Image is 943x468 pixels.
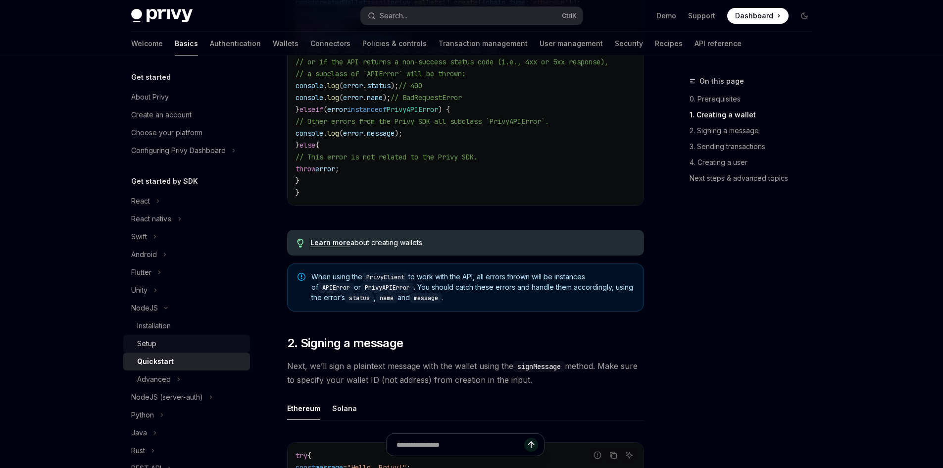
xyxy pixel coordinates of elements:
[361,283,414,293] code: PrivyAPIError
[123,246,250,263] button: Toggle Android section
[524,438,538,452] button: Send message
[296,164,315,173] span: throw
[690,107,820,123] a: 1. Creating a wallet
[296,69,466,78] span: // a subclass of `APIError` will be thrown:
[123,353,250,370] a: Quickstart
[287,335,403,351] span: 2. Signing a message
[410,293,442,303] code: message
[131,409,154,421] div: Python
[131,9,193,23] img: dark logo
[123,281,250,299] button: Toggle Unity section
[296,153,478,161] span: // This error is not related to the Privy SDK.
[131,427,147,439] div: Java
[343,129,363,138] span: error
[327,105,347,114] span: error
[343,93,363,102] span: error
[735,11,773,21] span: Dashboard
[387,105,438,114] span: PrivyAPIError
[131,175,198,187] h5: Get started by SDK
[332,397,357,420] div: Solana
[131,266,151,278] div: Flutter
[335,164,339,173] span: ;
[690,170,820,186] a: Next steps & advanced topics
[123,263,250,281] button: Toggle Flutter section
[175,32,198,55] a: Basics
[123,192,250,210] button: Toggle React section
[131,284,148,296] div: Unity
[123,317,250,335] a: Installation
[315,164,335,173] span: error
[397,434,524,456] input: Ask a question...
[690,123,820,139] a: 2. Signing a message
[362,272,408,282] code: PrivyClient
[391,81,398,90] span: );
[438,105,450,114] span: ) {
[131,145,226,156] div: Configuring Privy Dashboard
[656,11,676,21] a: Demo
[296,93,323,102] span: console
[123,388,250,406] button: Toggle NodeJS (server-auth) section
[327,129,339,138] span: log
[131,213,172,225] div: React native
[655,32,683,55] a: Recipes
[123,335,250,353] a: Setup
[296,188,299,197] span: }
[131,445,145,457] div: Rust
[380,10,407,22] div: Search...
[376,293,397,303] code: name
[323,129,327,138] span: .
[296,141,299,150] span: }
[131,109,192,121] div: Create an account
[796,8,812,24] button: Toggle dark mode
[299,141,315,150] span: else
[323,105,327,114] span: (
[615,32,643,55] a: Security
[298,273,305,281] svg: Note
[123,424,250,442] button: Toggle Java section
[347,105,387,114] span: instanceof
[123,88,250,106] a: About Privy
[131,302,158,314] div: NodeJS
[395,129,402,138] span: );
[513,361,565,372] code: signMessage
[287,397,320,420] div: Ethereum
[327,81,339,90] span: log
[123,106,250,124] a: Create an account
[123,210,250,228] button: Toggle React native section
[727,8,789,24] a: Dashboard
[323,93,327,102] span: .
[310,238,350,247] a: Learn more
[345,293,374,303] code: status
[540,32,603,55] a: User management
[131,71,171,83] h5: Get started
[367,81,391,90] span: status
[296,105,299,114] span: }
[695,32,742,55] a: API reference
[123,124,250,142] a: Choose your platform
[363,81,367,90] span: .
[123,228,250,246] button: Toggle Swift section
[327,93,339,102] span: log
[297,239,304,248] svg: Tip
[131,195,150,207] div: React
[123,442,250,460] button: Toggle Rust section
[361,7,583,25] button: Open search
[299,105,315,114] span: else
[131,249,157,260] div: Android
[688,11,715,21] a: Support
[296,176,299,185] span: }
[296,57,608,66] span: // or if the API returns a non-success status code (i.e., 4xx or 5xx response),
[137,373,171,385] div: Advanced
[562,12,577,20] span: Ctrl K
[690,91,820,107] a: 0. Prerequisites
[367,129,395,138] span: message
[311,272,634,303] span: When using the to work with the API, all errors thrown will be instances of or . You should catch...
[398,81,422,90] span: // 400
[699,75,744,87] span: On this page
[131,231,147,243] div: Swift
[343,81,363,90] span: error
[131,91,169,103] div: About Privy
[362,32,427,55] a: Policies & controls
[296,129,323,138] span: console
[339,81,343,90] span: (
